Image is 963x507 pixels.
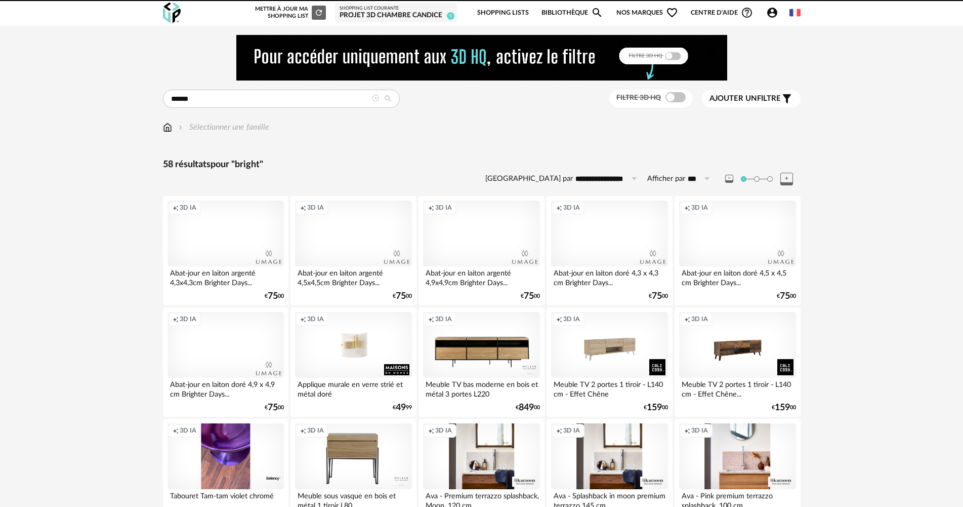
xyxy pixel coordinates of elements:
[423,378,539,398] div: Meuble TV bas moderne en bois et métal 3 portes L220
[652,293,662,300] span: 75
[684,204,690,212] span: Creation icon
[393,293,412,300] div: € 00
[300,426,306,435] span: Creation icon
[168,378,284,398] div: Abat-jour en laiton doré 4,9 x 4,9 cm Brighter Days...
[775,404,790,411] span: 159
[709,94,781,104] span: filtre
[781,93,793,105] span: Filter icon
[679,266,795,287] div: Abat-jour en laiton doré 4,5 x 4,5 cm Brighter Days...
[265,293,284,300] div: € 00
[563,426,580,435] span: 3D IA
[236,35,727,81] img: NEW%20NEW%20HQ%20NEW_V1.gif
[789,7,801,18] img: fr
[551,266,667,287] div: Abat-jour en laiton doré 4,3 x 4,3 cm Brighter Days...
[675,196,800,305] a: Creation icon 3D IA Abat-jour en laiton doré 4,5 x 4,5 cm Brighter Days... €7500
[684,426,690,435] span: Creation icon
[649,293,668,300] div: € 00
[702,90,801,107] button: Ajouter unfiltre Filter icon
[447,12,454,20] span: 5
[772,404,796,411] div: € 00
[418,196,544,305] a: Creation icon 3D IA Abat-jour en laiton argenté 4,9x4,9cm Brighter Days... €7500
[268,404,278,411] span: 75
[265,404,284,411] div: € 00
[691,426,708,435] span: 3D IA
[340,6,452,12] div: Shopping List courante
[163,196,288,305] a: Creation icon 3D IA Abat-jour en laiton argenté 4,3x4,3cm Brighter Days... €7500
[547,307,672,417] a: Creation icon 3D IA Meuble TV 2 portes 1 tiroir - L140 cm - Effet Chêne €15900
[173,426,179,435] span: Creation icon
[307,426,324,435] span: 3D IA
[616,1,678,25] span: Nos marques
[435,426,452,435] span: 3D IA
[684,315,690,323] span: Creation icon
[340,11,452,20] div: Projet 3D Chambre Candice
[541,1,603,25] a: BibliothèqueMagnify icon
[314,10,323,15] span: Refresh icon
[547,196,672,305] a: Creation icon 3D IA Abat-jour en laiton doré 4,3 x 4,3 cm Brighter Days... €7500
[691,204,708,212] span: 3D IA
[300,315,306,323] span: Creation icon
[180,426,196,435] span: 3D IA
[563,204,580,212] span: 3D IA
[168,266,284,287] div: Abat-jour en laiton argenté 4,3x4,3cm Brighter Days...
[709,95,757,102] span: Ajouter un
[428,204,434,212] span: Creation icon
[691,315,708,323] span: 3D IA
[163,307,288,417] a: Creation icon 3D IA Abat-jour en laiton doré 4,9 x 4,9 cm Brighter Days... €7500
[396,404,406,411] span: 49
[393,404,412,411] div: € 99
[418,307,544,417] a: Creation icon 3D IA Meuble TV bas moderne en bois et métal 3 portes L220 €84900
[741,7,753,19] span: Help Circle Outline icon
[163,122,172,133] img: svg+xml;base64,PHN2ZyB3aWR0aD0iMTYiIGhlaWdodD0iMTciIHZpZXdCb3g9IjAgMCAxNiAxNyIgZmlsbD0ibm9uZSIgeG...
[180,315,196,323] span: 3D IA
[307,204,324,212] span: 3D IA
[516,404,540,411] div: € 00
[647,404,662,411] span: 159
[666,7,678,19] span: Heart Outline icon
[290,196,416,305] a: Creation icon 3D IA Abat-jour en laiton argenté 4,5x4,5cm Brighter Days... €7500
[163,3,181,23] img: OXP
[340,6,452,20] a: Shopping List courante Projet 3D Chambre Candice 5
[435,315,452,323] span: 3D IA
[556,426,562,435] span: Creation icon
[428,315,434,323] span: Creation icon
[163,159,801,171] div: 58 résultats
[485,174,573,184] label: [GEOGRAPHIC_DATA] par
[307,315,324,323] span: 3D IA
[777,293,796,300] div: € 00
[647,174,685,184] label: Afficher par
[524,293,534,300] span: 75
[396,293,406,300] span: 75
[691,7,753,19] span: Centre d'aideHelp Circle Outline icon
[551,378,667,398] div: Meuble TV 2 portes 1 tiroir - L140 cm - Effet Chêne
[556,204,562,212] span: Creation icon
[679,378,795,398] div: Meuble TV 2 portes 1 tiroir - L140 cm - Effet Chêne...
[519,404,534,411] span: 849
[423,266,539,287] div: Abat-jour en laiton argenté 4,9x4,9cm Brighter Days...
[428,426,434,435] span: Creation icon
[435,204,452,212] span: 3D IA
[780,293,790,300] span: 75
[616,94,661,101] span: Filtre 3D HQ
[295,266,411,287] div: Abat-jour en laiton argenté 4,5x4,5cm Brighter Days...
[521,293,540,300] div: € 00
[675,307,800,417] a: Creation icon 3D IA Meuble TV 2 portes 1 tiroir - L140 cm - Effet Chêne... €15900
[268,293,278,300] span: 75
[177,122,185,133] img: svg+xml;base64,PHN2ZyB3aWR0aD0iMTYiIGhlaWdodD0iMTYiIHZpZXdCb3g9IjAgMCAxNiAxNiIgZmlsbD0ibm9uZSIgeG...
[556,315,562,323] span: Creation icon
[644,404,668,411] div: € 00
[300,204,306,212] span: Creation icon
[253,6,326,20] div: Mettre à jour ma Shopping List
[591,7,603,19] span: Magnify icon
[563,315,580,323] span: 3D IA
[180,204,196,212] span: 3D IA
[177,122,269,133] div: Sélectionner une famille
[290,307,416,417] a: Creation icon 3D IA Applique murale en verre strié et métal doré €4999
[766,7,778,19] span: Account Circle icon
[173,204,179,212] span: Creation icon
[295,378,411,398] div: Applique murale en verre strié et métal doré
[766,7,783,19] span: Account Circle icon
[477,1,529,25] a: Shopping Lists
[211,160,263,169] span: pour "bright"
[173,315,179,323] span: Creation icon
